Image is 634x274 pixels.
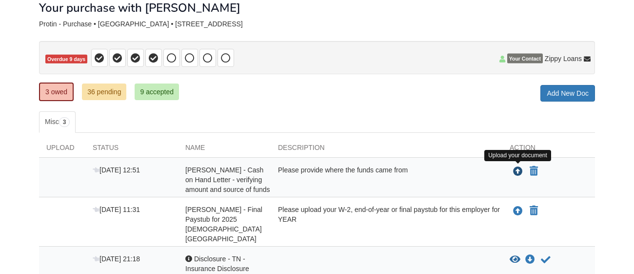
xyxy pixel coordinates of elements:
div: Please upload your W-2, end-of-year or final paystub for this employer for YEAR [271,205,502,244]
div: Please provide where the funds came from [271,165,502,194]
span: Disclosure - TN - Insurance Disclosure [185,255,249,273]
a: 36 pending [82,84,126,100]
button: View Disclosure - TN - Insurance Disclosure [510,255,520,265]
span: Zippy Loans [545,54,582,63]
button: Declare Dina Protin - Cash on Hand Letter - verifying amount and source of funds not applicable [529,166,539,177]
div: Upload your document [484,150,551,161]
span: [DATE] 12:51 [93,166,140,174]
span: [PERSON_NAME] - Final Paystub for 2025 [DEMOGRAPHIC_DATA][GEOGRAPHIC_DATA] [185,206,262,243]
span: Overdue 9 days [45,55,87,64]
h1: Your purchase with [PERSON_NAME] [39,1,240,14]
button: Declare Dina Protin - Final Paystub for 2025 Methodist medical center not applicable [529,205,539,217]
span: Your Contact [507,54,543,63]
a: 9 accepted [135,84,179,100]
div: Upload [39,143,85,157]
a: Misc [39,111,76,133]
span: 3 [59,117,70,127]
div: Status [85,143,178,157]
div: Name [178,143,271,157]
a: 3 owed [39,83,74,101]
button: Upload Dina Protin - Cash on Hand Letter - verifying amount and source of funds [512,165,524,178]
div: Description [271,143,502,157]
span: [DATE] 11:31 [93,206,140,213]
button: Upload Dina Protin - Final Paystub for 2025 Methodist medical center [512,205,524,217]
button: Acknowledge receipt of document [540,254,552,266]
a: Add New Doc [540,85,595,102]
span: [DATE] 21:18 [93,255,140,263]
span: [PERSON_NAME] - Cash on Hand Letter - verifying amount and source of funds [185,166,270,193]
div: Protin - Purchase • [GEOGRAPHIC_DATA] • [STREET_ADDRESS] [39,20,595,28]
div: Action [502,143,595,157]
a: Download Disclosure - TN - Insurance Disclosure [525,256,535,264]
